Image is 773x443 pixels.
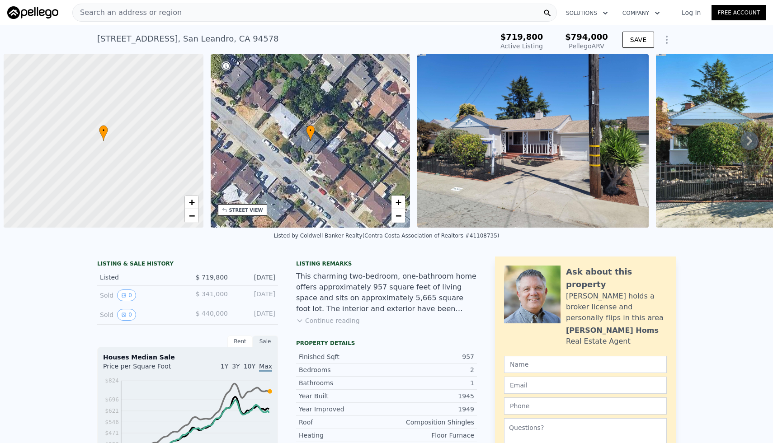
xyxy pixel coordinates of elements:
[299,392,386,401] div: Year Built
[504,377,667,394] input: Email
[196,310,228,317] span: $ 440,000
[566,325,659,336] div: [PERSON_NAME] Homs
[105,396,119,403] tspan: $696
[396,196,401,208] span: +
[221,363,228,370] span: 1Y
[7,6,58,19] img: Pellego
[196,290,228,298] span: $ 341,000
[296,316,360,325] button: Continue reading
[386,392,474,401] div: 1945
[386,378,474,387] div: 1
[386,352,474,361] div: 957
[504,356,667,373] input: Name
[105,430,119,436] tspan: $471
[299,418,386,427] div: Roof
[100,289,180,301] div: Sold
[235,273,275,282] div: [DATE]
[117,309,136,321] button: View historical data
[565,32,608,42] span: $794,000
[253,336,278,347] div: Sale
[559,5,615,21] button: Solutions
[391,209,405,223] a: Zoom out
[391,196,405,209] a: Zoom in
[227,336,253,347] div: Rent
[103,362,188,376] div: Price per Square Foot
[232,363,240,370] span: 3Y
[100,273,180,282] div: Listed
[712,5,766,20] a: Free Account
[273,233,499,239] div: Listed by Coldwell Banker Realty (Contra Costa Association of Realtors #41108735)
[105,408,119,414] tspan: $621
[615,5,667,21] button: Company
[73,7,182,18] span: Search an address or region
[99,125,108,141] div: •
[386,418,474,427] div: Composition Shingles
[306,126,315,135] span: •
[229,207,263,214] div: STREET VIEW
[500,32,543,42] span: $719,800
[244,363,255,370] span: 10Y
[103,353,272,362] div: Houses Median Sale
[99,126,108,135] span: •
[296,340,477,347] div: Property details
[386,365,474,374] div: 2
[97,33,279,45] div: [STREET_ADDRESS] , San Leandro , CA 94578
[566,266,667,291] div: Ask about this property
[117,289,136,301] button: View historical data
[386,405,474,414] div: 1949
[622,32,654,48] button: SAVE
[299,431,386,440] div: Heating
[299,365,386,374] div: Bedrooms
[306,125,315,141] div: •
[504,397,667,415] input: Phone
[235,309,275,321] div: [DATE]
[566,291,667,323] div: [PERSON_NAME] holds a broker license and personally flips in this area
[105,378,119,384] tspan: $824
[566,336,631,347] div: Real Estate Agent
[299,378,386,387] div: Bathrooms
[299,405,386,414] div: Year Improved
[386,431,474,440] div: Floor Furnace
[185,196,198,209] a: Zoom in
[671,8,712,17] a: Log In
[189,210,194,221] span: −
[658,31,676,49] button: Show Options
[185,209,198,223] a: Zoom out
[235,289,275,301] div: [DATE]
[417,54,649,228] img: Sale: 167514194 Parcel: 34090933
[500,42,543,50] span: Active Listing
[196,274,228,281] span: $ 719,800
[396,210,401,221] span: −
[100,309,180,321] div: Sold
[565,42,608,51] div: Pellego ARV
[259,363,272,372] span: Max
[189,196,194,208] span: +
[296,260,477,267] div: Listing remarks
[296,271,477,314] div: This charming two-bedroom, one-bathroom home offers approximately 957 square feet of living space...
[97,260,278,269] div: LISTING & SALE HISTORY
[299,352,386,361] div: Finished Sqft
[105,419,119,425] tspan: $546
